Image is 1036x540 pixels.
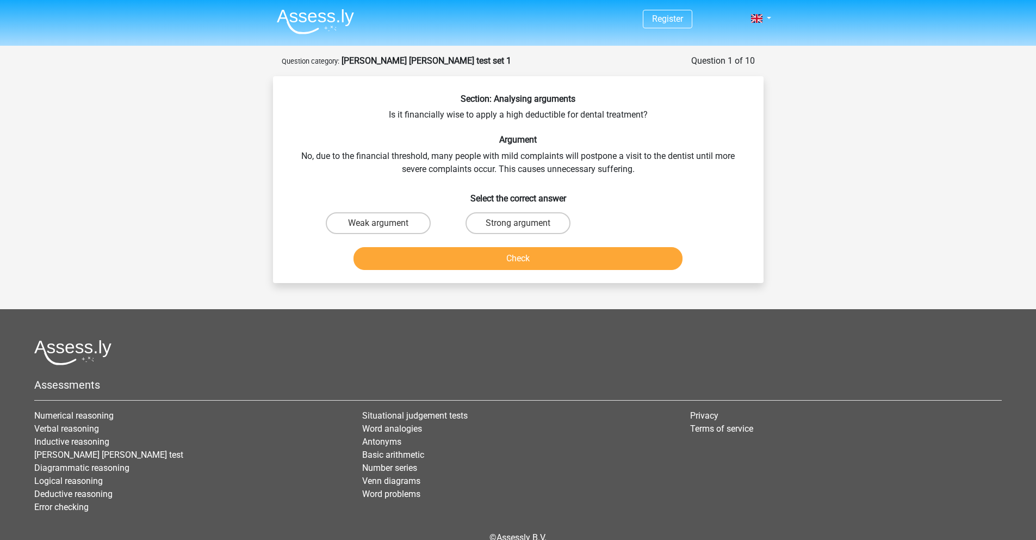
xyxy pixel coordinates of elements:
[277,9,354,34] img: Assessly
[34,410,114,421] a: Numerical reasoning
[362,489,420,499] a: Word problems
[690,424,753,434] a: Terms of service
[34,424,99,434] a: Verbal reasoning
[290,134,746,145] h6: Argument
[34,340,111,365] img: Assessly logo
[362,437,401,447] a: Antonyms
[342,56,511,66] strong: [PERSON_NAME] [PERSON_NAME] test set 1
[34,378,1002,391] h5: Assessments
[34,489,113,499] a: Deductive reasoning
[362,463,417,473] a: Number series
[290,185,746,204] h6: Select the correct answer
[690,410,718,421] a: Privacy
[277,94,759,274] div: Is it financially wise to apply a high deductible for dental treatment? No, due to the financial ...
[353,247,683,270] button: Check
[362,410,468,421] a: Situational judgement tests
[282,57,339,65] small: Question category:
[34,502,89,512] a: Error checking
[362,424,422,434] a: Word analogies
[652,14,683,24] a: Register
[34,437,109,447] a: Inductive reasoning
[34,450,183,460] a: [PERSON_NAME] [PERSON_NAME] test
[34,476,103,486] a: Logical reasoning
[362,450,424,460] a: Basic arithmetic
[362,476,420,486] a: Venn diagrams
[466,212,570,234] label: Strong argument
[290,94,746,104] h6: Section: Analysing arguments
[34,463,129,473] a: Diagrammatic reasoning
[691,54,755,67] div: Question 1 of 10
[326,212,431,234] label: Weak argument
